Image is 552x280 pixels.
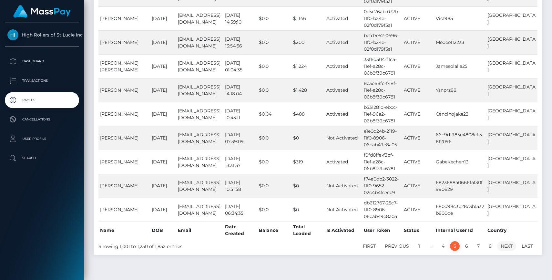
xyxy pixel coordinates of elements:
[257,222,291,239] th: Balance
[325,30,362,54] td: Activated
[325,198,362,222] td: Not Activated
[291,198,324,222] td: $0
[434,174,486,198] td: 6823688a0666faf30f990629
[362,126,402,150] td: e1e0d24b-2119-11f0-8906-06cab49e8a05
[325,102,362,126] td: Activated
[223,6,257,30] td: [DATE] 14:59:10
[359,241,379,251] a: First
[434,78,486,102] td: Ysnprz88
[362,150,402,174] td: f0fd0ffa-f3bf-11ef-a28c-06b8f39c6781
[486,126,537,150] td: [GEOGRAPHIC_DATA]
[450,241,460,251] a: 5
[402,174,434,198] td: ACTIVE
[362,102,402,126] td: b531281d-ebcc-11ef-96a2-06b8f39c6781
[5,32,79,38] span: High Rollers of St Lucie Inc
[257,198,291,222] td: $0.0
[325,150,362,174] td: Activated
[98,174,150,198] td: [PERSON_NAME]
[7,134,77,144] p: User Profile
[98,54,150,78] td: [PERSON_NAME] [PERSON_NAME]
[176,222,223,239] th: Email
[438,241,448,251] a: 4
[434,30,486,54] td: Medee112233
[402,126,434,150] td: ACTIVE
[176,126,223,150] td: [EMAIL_ADDRESS][DOMAIN_NAME]
[98,126,150,150] td: [PERSON_NAME]
[98,6,150,30] td: [PERSON_NAME]
[474,241,483,251] a: 7
[291,78,324,102] td: $1,428
[291,30,324,54] td: $200
[223,102,257,126] td: [DATE] 10:43:11
[434,6,486,30] td: Vic1985
[325,6,362,30] td: Activated
[98,241,276,250] div: Showing 1,001 to 1,250 of 1,852 entries
[497,241,516,251] a: Next
[223,174,257,198] td: [DATE] 10:51:58
[486,102,537,126] td: [GEOGRAPHIC_DATA]
[291,126,324,150] td: $0
[291,150,324,174] td: $319
[5,73,79,89] a: Transactions
[291,174,324,198] td: $0
[362,54,402,78] td: 33f6d504-f1c5-11ef-a28c-06b8f39c6781
[5,111,79,128] a: Cancellations
[325,174,362,198] td: Not Activated
[257,150,291,174] td: $0.0
[150,126,176,150] td: [DATE]
[434,126,486,150] td: 66c9d1985e4808c1ea8f2096
[98,102,150,126] td: [PERSON_NAME]
[325,54,362,78] td: Activated
[486,78,537,102] td: [GEOGRAPHIC_DATA]
[150,174,176,198] td: [DATE]
[150,54,176,78] td: [DATE]
[362,198,402,222] td: db612767-25c7-11f0-8906-06cab49e8a05
[7,57,77,66] p: Dashboard
[291,222,324,239] th: Total Loaded
[257,174,291,198] td: $0.0
[434,222,486,239] th: Internal User Id
[176,174,223,198] td: [EMAIL_ADDRESS][DOMAIN_NAME]
[434,150,486,174] td: GabeKechen13
[150,102,176,126] td: [DATE]
[325,222,362,239] th: Is Activated
[486,6,537,30] td: [GEOGRAPHIC_DATA]
[98,222,150,239] th: Name
[176,6,223,30] td: [EMAIL_ADDRESS][DOMAIN_NAME]
[98,30,150,54] td: [PERSON_NAME]
[402,54,434,78] td: ACTIVE
[362,222,402,239] th: User Token
[5,92,79,108] a: Payees
[291,6,324,30] td: $1,146
[257,126,291,150] td: $0.0
[402,30,434,54] td: ACTIVE
[402,102,434,126] td: ACTIVE
[257,30,291,54] td: $0.0
[402,198,434,222] td: ACTIVE
[402,78,434,102] td: ACTIVE
[176,102,223,126] td: [EMAIL_ADDRESS][DOMAIN_NAME]
[223,54,257,78] td: [DATE] 01:04:35
[434,198,486,222] td: 680d98c3b28c3b1532b800de
[7,29,18,40] img: High Rollers of St Lucie Inc
[486,150,537,174] td: [GEOGRAPHIC_DATA]
[176,78,223,102] td: [EMAIL_ADDRESS][DOMAIN_NAME]
[291,102,324,126] td: $488
[176,198,223,222] td: [EMAIL_ADDRESS][DOMAIN_NAME]
[223,198,257,222] td: [DATE] 06:34:35
[176,30,223,54] td: [EMAIL_ADDRESS][DOMAIN_NAME]
[5,53,79,69] a: Dashboard
[414,241,424,251] a: 1
[150,198,176,222] td: [DATE]
[325,126,362,150] td: Not Activated
[434,102,486,126] td: Cancinojake23
[7,76,77,86] p: Transactions
[485,241,495,251] a: 8
[362,30,402,54] td: befd7e52-0696-11f0-b24e-02f0d179f5a1
[325,78,362,102] td: Activated
[402,222,434,239] th: Status
[486,174,537,198] td: [GEOGRAPHIC_DATA]
[362,174,402,198] td: f74a0db2-3022-11f0-9652-02c4b4fc7cc9
[7,115,77,124] p: Cancellations
[486,54,537,78] td: [GEOGRAPHIC_DATA]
